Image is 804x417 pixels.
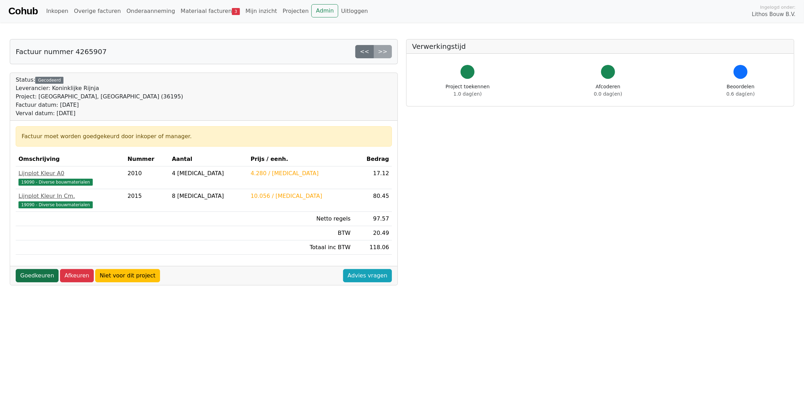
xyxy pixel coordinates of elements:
td: 118.06 [354,240,392,255]
div: Lijnplot Kleur A0 [18,169,122,178]
td: 20.49 [354,226,392,240]
span: 19090 - Diverse bouwmaterialen [18,179,93,186]
div: 10.056 / [MEDICAL_DATA] [251,192,351,200]
td: Totaal inc BTW [248,240,354,255]
div: Project: [GEOGRAPHIC_DATA], [GEOGRAPHIC_DATA] (36195) [16,92,183,101]
td: 2010 [125,166,169,189]
a: Projecten [280,4,312,18]
div: Lijnplot Kleur In Cm. [18,192,122,200]
div: Beoordelen [727,83,755,98]
div: Leverancier: Koninklijke Rijnja [16,84,183,92]
div: 4 [MEDICAL_DATA] [172,169,245,178]
div: Factuur datum: [DATE] [16,101,183,109]
span: 19090 - Diverse bouwmaterialen [18,201,93,208]
a: Lijnplot Kleur In Cm.19090 - Diverse bouwmaterialen [18,192,122,209]
div: Verval datum: [DATE] [16,109,183,118]
a: Overige facturen [71,4,124,18]
div: Factuur moet worden goedgekeurd door inkoper of manager. [22,132,386,141]
a: Mijn inzicht [243,4,280,18]
span: 3 [232,8,240,15]
td: 17.12 [354,166,392,189]
h5: Verwerkingstijd [412,42,788,51]
td: 80.45 [354,189,392,212]
div: 4.280 / [MEDICAL_DATA] [251,169,351,178]
h5: Factuur nummer 4265907 [16,47,107,56]
div: Gecodeerd [35,77,63,84]
a: Admin [311,4,338,17]
a: Afkeuren [60,269,94,282]
div: Afcoderen [594,83,622,98]
a: << [355,45,374,58]
a: Goedkeuren [16,269,59,282]
a: Inkopen [43,4,71,18]
th: Aantal [169,152,248,166]
span: 0.0 dag(en) [594,91,622,97]
span: 1.0 dag(en) [454,91,482,97]
a: Cohub [8,3,38,20]
td: 2015 [125,189,169,212]
a: Uitloggen [338,4,371,18]
td: 97.57 [354,212,392,226]
div: Status: [16,76,183,118]
div: Project toekennen [446,83,490,98]
a: Lijnplot Kleur A019090 - Diverse bouwmaterialen [18,169,122,186]
a: Niet voor dit project [95,269,160,282]
th: Nummer [125,152,169,166]
a: Advies vragen [343,269,392,282]
th: Omschrijving [16,152,125,166]
td: BTW [248,226,354,240]
a: Materiaal facturen3 [178,4,243,18]
th: Bedrag [354,152,392,166]
div: 8 [MEDICAL_DATA] [172,192,245,200]
span: Ingelogd onder: [760,4,796,10]
span: 0.6 dag(en) [727,91,755,97]
th: Prijs / eenh. [248,152,354,166]
td: Netto regels [248,212,354,226]
span: Lithos Bouw B.V. [752,10,796,18]
a: Onderaanneming [124,4,178,18]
